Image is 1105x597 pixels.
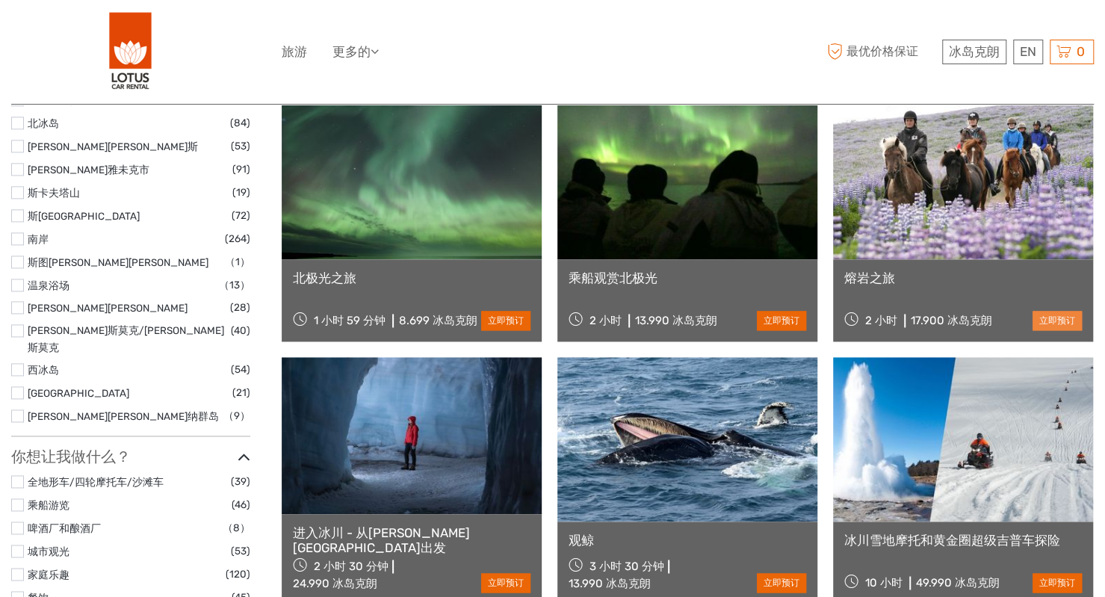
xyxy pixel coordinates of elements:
font: (264) [225,232,250,244]
a: [PERSON_NAME][PERSON_NAME] [28,302,188,314]
font: 冰岛克朗 [949,44,1000,59]
font: 立即预订 [1039,315,1075,326]
font: 熔岩之旅 [844,270,895,285]
a: 立即预订 [757,573,806,593]
font: 2 小时 30 分钟 [314,560,389,573]
font: 8.699 冰岛克朗 [399,314,477,327]
font: 最优价格保证 [846,44,917,58]
a: [PERSON_NAME][PERSON_NAME]纳群岛 [28,410,219,422]
a: 进入冰川 - 从[PERSON_NAME][GEOGRAPHIC_DATA]出发 [293,525,530,556]
button: 打开 LiveChat 聊天小部件 [172,23,190,41]
font: 1 小时 59 分钟 [314,314,386,327]
font: 立即预订 [764,315,799,326]
font: (120) [226,568,250,580]
font: 北极光之旅 [293,270,356,285]
font: （1） [225,256,250,267]
font: 旅游 [282,44,307,59]
a: 西冰岛 [28,364,59,376]
font: 我们现在不在。请稍后再查看！ [21,26,167,38]
font: 立即预订 [764,578,799,588]
a: 乘船观赏北极光 [569,270,806,285]
font: (53) [231,545,250,557]
font: (53) [231,140,250,152]
a: 冰川雪地摩托和黄金圈超级吉普车探险 [844,533,1082,548]
a: 斯卡夫塔山 [28,187,80,199]
a: [PERSON_NAME][PERSON_NAME]斯 [28,140,198,152]
font: 10 小时 [865,576,903,590]
font: 进入冰川 - 从[PERSON_NAME][GEOGRAPHIC_DATA]出发 [293,525,470,555]
a: 啤酒厂和酿酒厂 [28,522,101,534]
font: (84) [230,117,250,129]
font: 24.990 冰岛克朗 [293,577,377,590]
font: (28) [230,301,250,313]
a: 乘船游览 [28,499,69,511]
a: 北冰岛 [28,117,59,129]
a: 家庭乐趣 [28,569,69,581]
font: (91) [232,163,250,175]
a: 温泉浴场 [28,279,69,291]
font: (21) [232,386,250,398]
a: 全地形车/四轮摩托车/沙滩车 [28,476,164,488]
font: 2 小时 [589,314,622,327]
a: 熔岩之旅 [844,270,1082,285]
a: 立即预订 [1033,573,1082,593]
font: 乘船观赏北极光 [569,270,657,285]
font: 13.990 冰岛克朗 [635,314,717,327]
a: [PERSON_NAME]雅未克市 [28,164,149,176]
font: 49.990 冰岛克朗 [916,576,1000,590]
a: 城市观光 [28,545,69,557]
font: (40) [231,324,250,336]
font: 立即预订 [1039,578,1075,588]
font: EN [1020,44,1036,59]
font: 2 小时 [865,314,897,327]
font: 13.990 冰岛克朗 [569,577,651,590]
font: (39) [231,475,250,487]
a: 旅游 [282,41,307,63]
a: 观鲸 [569,533,806,548]
font: 3 小时 30 分钟 [589,560,664,573]
a: 斯图[PERSON_NAME][PERSON_NAME] [28,256,208,268]
a: [PERSON_NAME]斯莫克/[PERSON_NAME]斯莫克 [28,324,224,353]
font: 观鲸 [569,533,594,548]
a: 立即预订 [481,311,530,330]
font: (54) [231,363,250,375]
a: 立即预订 [757,311,806,330]
a: 立即预订 [1033,311,1082,330]
a: 立即预订 [481,573,530,593]
font: 你想让我做什么？ [11,448,131,465]
font: (72) [232,209,250,221]
font: 立即预订 [488,315,524,326]
font: （13） [219,279,250,291]
a: 南岸 [28,233,49,245]
font: (46) [232,498,250,510]
font: （8） [223,522,250,533]
img: 443-e2bd2384-01f0-477a-b1bf-f993e7f52e7d_logo_big.png [109,11,152,93]
font: 立即预订 [488,578,524,588]
font: 冰川雪地摩托和黄金圈超级吉普车探险 [844,533,1060,548]
a: [GEOGRAPHIC_DATA] [28,387,129,399]
font: 0 [1077,44,1085,59]
font: 更多的 [332,44,371,59]
font: (19) [232,186,250,198]
font: 17.900 冰岛克朗 [911,314,992,327]
a: 斯[GEOGRAPHIC_DATA] [28,210,140,222]
font: （9） [223,409,250,421]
